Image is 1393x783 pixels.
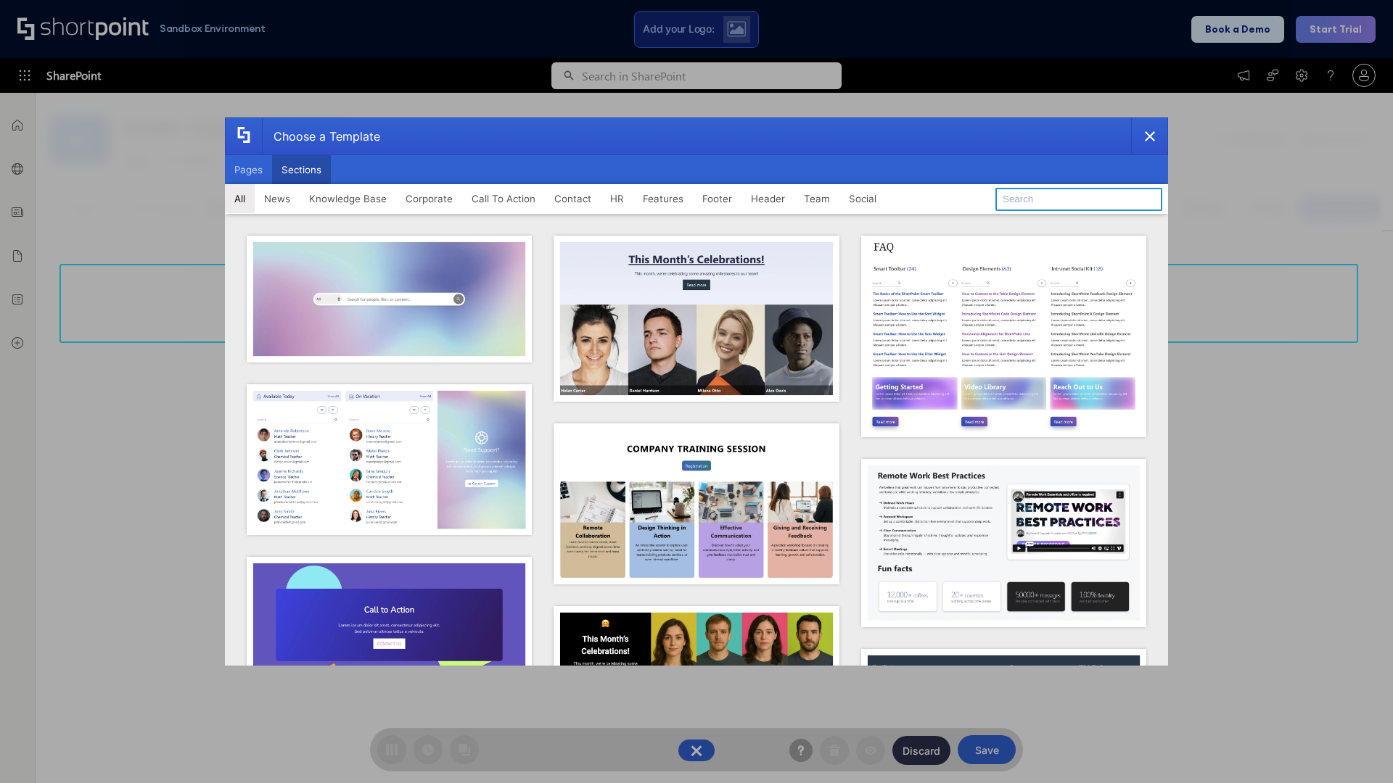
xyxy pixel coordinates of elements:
[225,117,1168,666] div: template selector
[693,184,741,213] button: Footer
[741,184,794,213] button: Header
[601,184,633,213] button: HR
[633,184,693,213] button: Features
[225,184,255,213] button: All
[225,155,272,184] button: Pages
[839,184,886,213] button: Social
[255,184,300,213] button: News
[300,184,396,213] button: Knowledge Base
[794,184,839,213] button: Team
[262,118,380,154] div: Choose a Template
[995,188,1162,211] input: Search
[272,155,331,184] button: Sections
[545,184,601,213] button: Contact
[462,184,545,213] button: Call To Action
[1320,713,1393,783] iframe: Chat Widget
[396,184,462,213] button: Corporate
